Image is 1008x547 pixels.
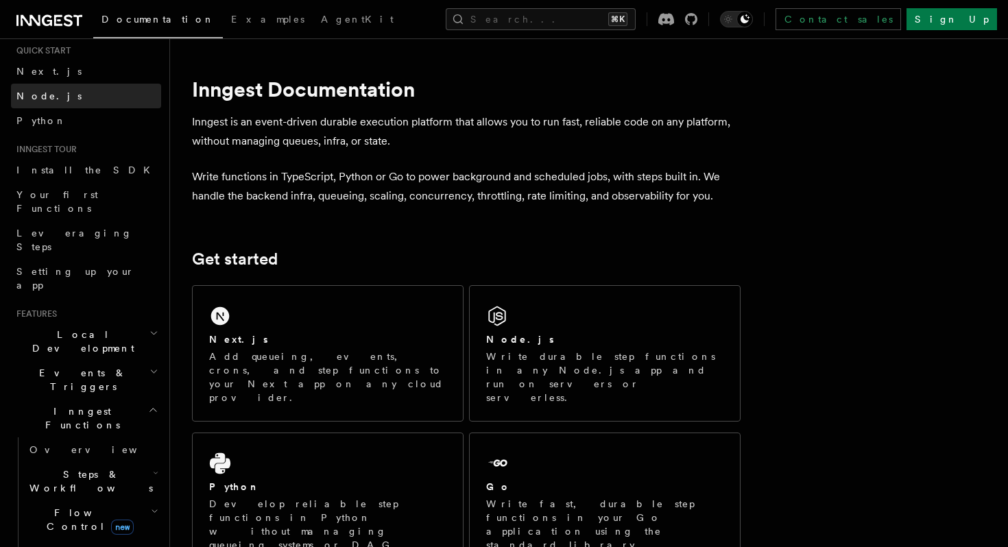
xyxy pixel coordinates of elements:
[209,480,260,494] h2: Python
[321,14,394,25] span: AgentKit
[16,189,98,214] span: Your first Functions
[24,506,151,533] span: Flow Control
[24,500,161,539] button: Flow Controlnew
[11,182,161,221] a: Your first Functions
[11,59,161,84] a: Next.js
[209,332,268,346] h2: Next.js
[11,221,161,259] a: Leveraging Steps
[11,144,77,155] span: Inngest tour
[192,285,464,422] a: Next.jsAdd queueing, events, crons, and step functions to your Next app on any cloud provider.
[446,8,636,30] button: Search...⌘K
[111,520,134,535] span: new
[24,462,161,500] button: Steps & Workflows
[209,350,446,404] p: Add queueing, events, crons, and step functions to your Next app on any cloud provider.
[11,259,161,297] a: Setting up your app
[486,332,554,346] h2: Node.js
[11,328,149,355] span: Local Development
[608,12,627,26] kbd: ⌘K
[11,308,57,319] span: Features
[907,8,997,30] a: Sign Up
[192,77,741,101] h1: Inngest Documentation
[11,404,148,432] span: Inngest Functions
[11,322,161,361] button: Local Development
[16,66,82,77] span: Next.js
[192,167,741,206] p: Write functions in TypeScript, Python or Go to power background and scheduled jobs, with steps bu...
[11,158,161,182] a: Install the SDK
[16,90,82,101] span: Node.js
[11,84,161,108] a: Node.js
[101,14,215,25] span: Documentation
[469,285,741,422] a: Node.jsWrite durable step functions in any Node.js app and run on servers or serverless.
[486,350,723,404] p: Write durable step functions in any Node.js app and run on servers or serverless.
[11,108,161,133] a: Python
[16,266,134,291] span: Setting up your app
[11,366,149,393] span: Events & Triggers
[11,399,161,437] button: Inngest Functions
[192,250,278,269] a: Get started
[223,4,313,37] a: Examples
[486,480,511,494] h2: Go
[24,437,161,462] a: Overview
[11,361,161,399] button: Events & Triggers
[313,4,402,37] a: AgentKit
[192,112,741,151] p: Inngest is an event-driven durable execution platform that allows you to run fast, reliable code ...
[16,165,158,175] span: Install the SDK
[720,11,753,27] button: Toggle dark mode
[24,467,153,495] span: Steps & Workflows
[11,45,71,56] span: Quick start
[29,444,171,455] span: Overview
[16,115,67,126] span: Python
[93,4,223,38] a: Documentation
[776,8,901,30] a: Contact sales
[231,14,304,25] span: Examples
[16,228,132,252] span: Leveraging Steps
